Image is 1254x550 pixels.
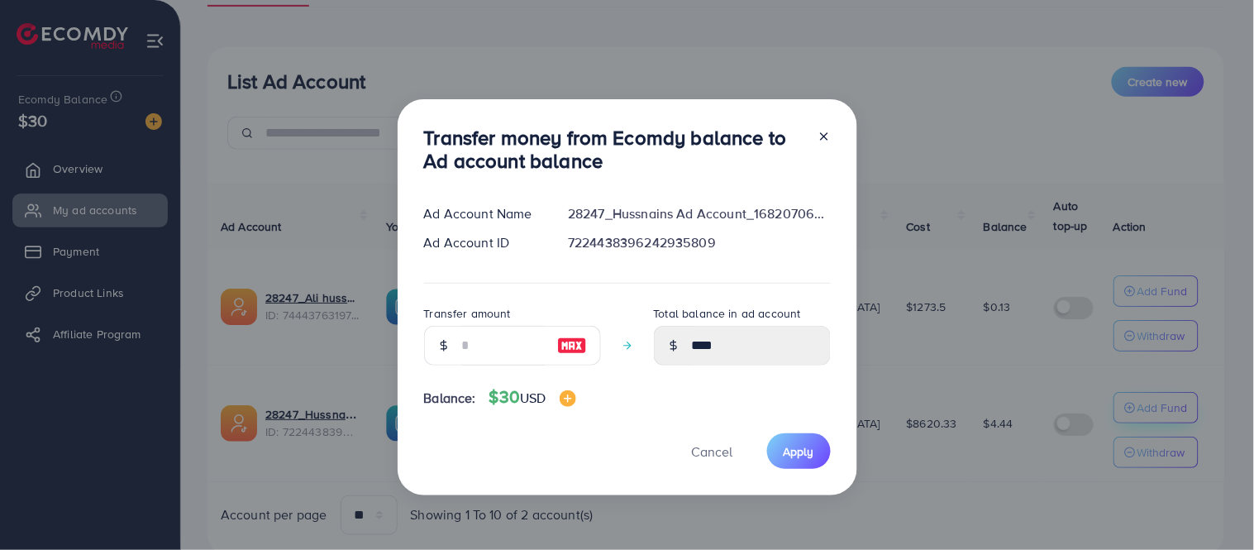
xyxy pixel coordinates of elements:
[411,204,555,223] div: Ad Account Name
[424,305,511,322] label: Transfer amount
[692,442,733,461] span: Cancel
[560,390,576,407] img: image
[767,433,831,469] button: Apply
[424,389,476,408] span: Balance:
[1184,476,1242,538] iframe: Chat
[557,336,587,356] img: image
[784,443,814,460] span: Apply
[654,305,801,322] label: Total balance in ad account
[555,233,843,252] div: 7224438396242935809
[424,126,804,174] h3: Transfer money from Ecomdy balance to Ad account balance
[489,387,576,408] h4: $30
[555,204,843,223] div: 28247_Hussnains Ad Account_1682070647889
[671,433,754,469] button: Cancel
[520,389,546,407] span: USD
[411,233,555,252] div: Ad Account ID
